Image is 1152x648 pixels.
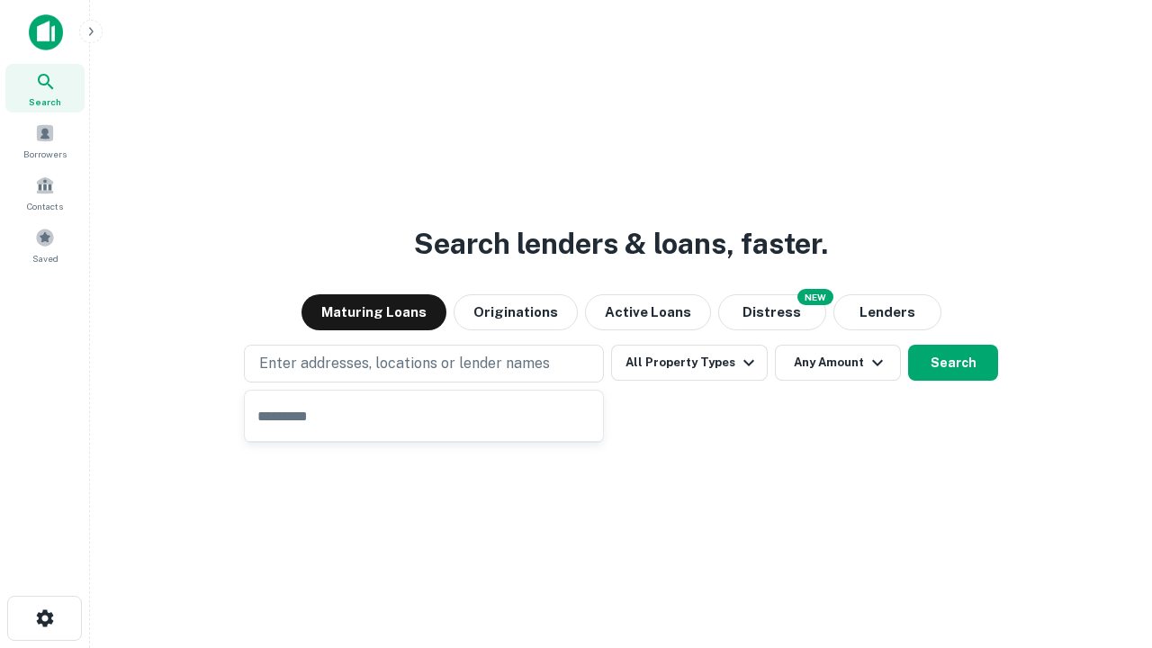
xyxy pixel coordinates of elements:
a: Contacts [5,168,85,217]
button: Any Amount [775,345,901,381]
h3: Search lenders & loans, faster. [414,222,828,265]
p: Enter addresses, locations or lender names [259,353,550,374]
span: Search [29,94,61,109]
span: Saved [32,251,58,265]
button: Search distressed loans with lien and other non-mortgage details. [718,294,826,330]
a: Search [5,64,85,112]
a: Saved [5,220,85,269]
button: Maturing Loans [301,294,446,330]
button: Active Loans [585,294,711,330]
a: Borrowers [5,116,85,165]
div: NEW [797,289,833,305]
span: Borrowers [23,147,67,161]
button: Lenders [833,294,941,330]
button: All Property Types [611,345,768,381]
iframe: Chat Widget [1062,504,1152,590]
span: Contacts [27,199,63,213]
button: Originations [454,294,578,330]
button: Enter addresses, locations or lender names [244,345,604,382]
button: Search [908,345,998,381]
img: capitalize-icon.png [29,14,63,50]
